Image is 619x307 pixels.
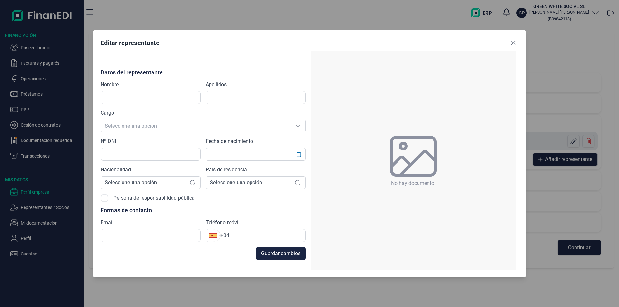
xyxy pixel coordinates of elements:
label: Cargo [101,109,114,117]
span: Seleccione una opción [101,120,290,132]
span: No hay documento. [391,179,436,187]
label: Teléfono móvil [206,219,240,226]
label: Apellidos [206,81,227,89]
span: Guardar cambios [261,250,300,257]
button: Guardar cambios [256,247,306,260]
p: Datos del representante [101,69,306,76]
span: Seleccione una opción [206,177,290,189]
div: Seleccione una opción [290,177,305,189]
label: Email [101,219,113,226]
label: Nacionalidad [101,166,131,174]
div: Seleccione una opción [290,120,305,132]
div: Seleccione una opción [185,177,200,189]
label: País de residencia [206,166,247,174]
span: Seleccione una opción [101,177,185,189]
p: Formas de contacto [101,207,306,214]
label: Nombre [101,81,119,89]
button: Close [508,38,518,48]
label: Nº DNI [101,138,116,145]
button: Choose Date [293,149,305,160]
div: Editar representante [101,38,160,47]
label: Fecha de nacimiento [206,138,253,145]
label: Persona de responsabilidad pública [113,194,195,202]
